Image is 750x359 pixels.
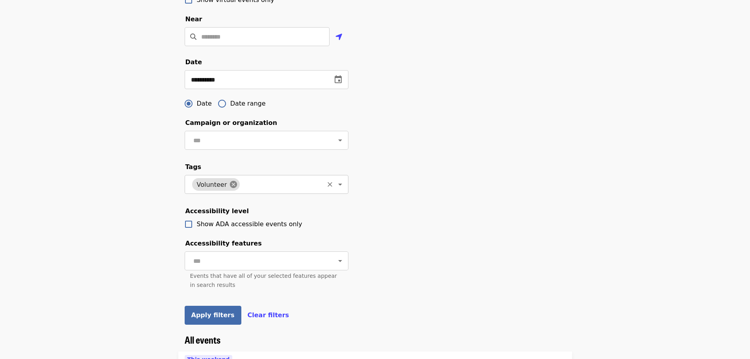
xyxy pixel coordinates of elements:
button: Clear [324,179,335,190]
button: Use my location [330,28,348,47]
button: Open [335,255,346,266]
span: Date range [230,99,266,108]
span: Date [197,99,212,108]
span: Near [185,15,202,23]
input: Location [201,27,330,46]
button: Clear filters [248,311,289,320]
button: Apply filters [185,306,241,325]
span: Accessibility level [185,207,249,215]
span: Clear filters [248,311,289,319]
span: Campaign or organization [185,119,277,126]
span: Show ADA accessible events only [197,220,302,228]
span: Apply filters [191,311,235,319]
i: search icon [190,33,196,41]
span: Date [185,58,202,66]
span: Accessibility features [185,240,262,247]
button: Open [335,179,346,190]
button: change date [329,70,348,89]
span: Tags [185,163,202,171]
button: Open [335,135,346,146]
span: Volunteer [192,181,232,188]
div: Volunteer [192,178,240,191]
span: Events that have all of your selected features appear in search results [190,273,337,288]
i: location-arrow icon [335,32,343,42]
span: All events [185,333,220,346]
